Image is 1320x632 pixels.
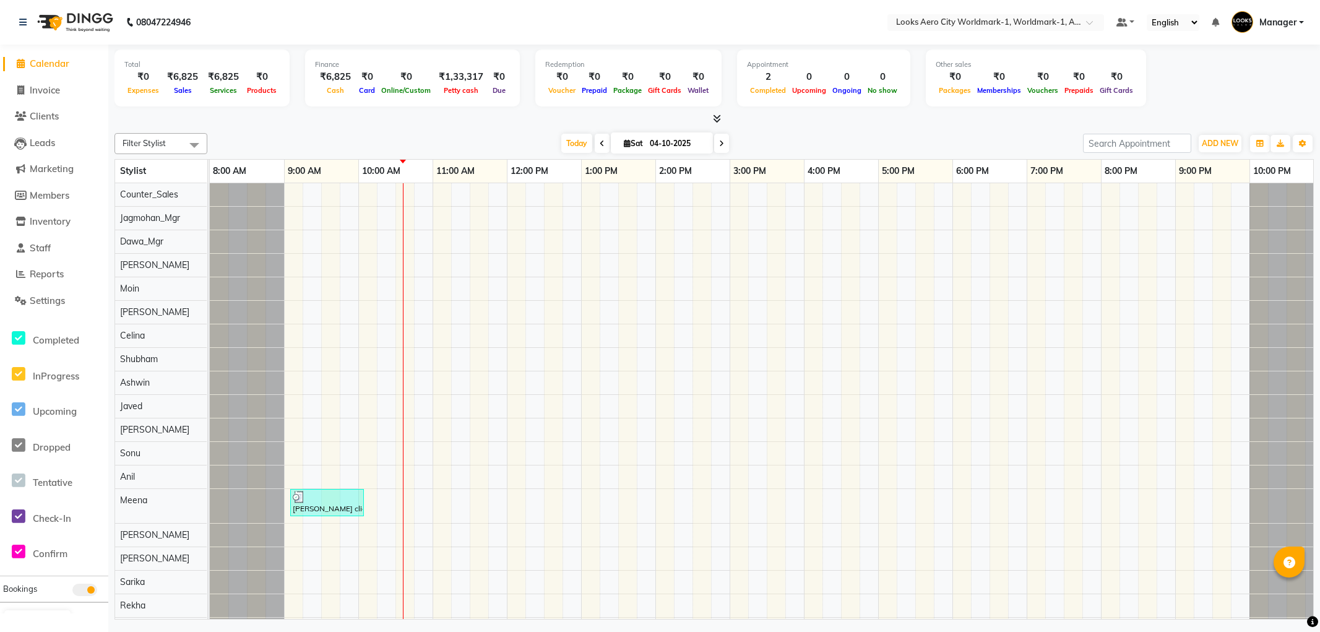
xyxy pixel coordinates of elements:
[747,70,789,84] div: 2
[30,84,60,96] span: Invoice
[621,139,646,148] span: Sat
[610,70,645,84] div: ₹0
[123,138,166,148] span: Filter Stylist
[30,295,65,306] span: Settings
[120,377,150,388] span: Ashwin
[829,86,865,95] span: Ongoing
[579,70,610,84] div: ₹0
[865,86,900,95] span: No show
[3,267,105,282] a: Reports
[324,86,347,95] span: Cash
[490,86,509,95] span: Due
[1024,70,1061,84] div: ₹0
[488,70,510,84] div: ₹0
[879,162,918,180] a: 5:00 PM
[561,134,592,153] span: Today
[730,162,769,180] a: 3:00 PM
[865,70,900,84] div: 0
[936,59,1136,70] div: Other sales
[378,70,434,84] div: ₹0
[747,86,789,95] span: Completed
[120,165,146,176] span: Stylist
[645,86,684,95] span: Gift Cards
[120,283,139,294] span: Moin
[30,215,71,227] span: Inventory
[1097,70,1136,84] div: ₹0
[3,189,105,203] a: Members
[120,330,145,341] span: Celina
[32,5,116,40] img: logo
[359,162,403,180] a: 10:00 AM
[120,576,145,587] span: Sarika
[285,162,324,180] a: 9:00 AM
[33,513,71,524] span: Check-In
[356,86,378,95] span: Card
[30,58,69,69] span: Calendar
[789,86,829,95] span: Upcoming
[684,70,712,84] div: ₹0
[829,70,865,84] div: 0
[120,400,142,412] span: Javed
[3,136,105,150] a: Leads
[3,584,37,594] span: Bookings
[33,334,79,346] span: Completed
[545,70,579,84] div: ₹0
[120,353,158,365] span: Shubham
[1176,162,1215,180] a: 9:00 PM
[507,162,551,180] a: 12:00 PM
[124,70,162,84] div: ₹0
[33,370,79,382] span: InProgress
[120,553,189,564] span: [PERSON_NAME]
[120,189,178,200] span: Counter_Sales
[1250,162,1294,180] a: 10:00 PM
[646,134,708,153] input: 2025-10-04
[244,70,280,84] div: ₹0
[33,477,72,488] span: Tentative
[171,86,195,95] span: Sales
[747,59,900,70] div: Appointment
[3,84,105,98] a: Invoice
[3,57,105,71] a: Calendar
[545,59,712,70] div: Redemption
[645,70,684,84] div: ₹0
[656,162,695,180] a: 2:00 PM
[30,189,69,201] span: Members
[315,59,510,70] div: Finance
[120,306,189,318] span: [PERSON_NAME]
[30,163,74,175] span: Marketing
[356,70,378,84] div: ₹0
[315,70,356,84] div: ₹6,825
[684,86,712,95] span: Wallet
[291,491,363,514] div: [PERSON_NAME] client, TK02, 09:05 AM-10:05 AM, Party Makeup (₹4000)
[120,212,180,223] span: Jagmohan_Mgr
[120,424,189,435] span: [PERSON_NAME]
[124,86,162,95] span: Expenses
[3,110,105,124] a: Clients
[124,59,280,70] div: Total
[203,70,244,84] div: ₹6,825
[378,86,434,95] span: Online/Custom
[434,70,488,84] div: ₹1,33,317
[936,86,974,95] span: Packages
[579,86,610,95] span: Prepaid
[1061,70,1097,84] div: ₹0
[441,86,481,95] span: Petty cash
[582,162,621,180] a: 1:00 PM
[1232,11,1253,33] img: Manager
[974,70,1024,84] div: ₹0
[1083,134,1191,153] input: Search Appointment
[1024,86,1061,95] span: Vouchers
[1061,86,1097,95] span: Prepaids
[1027,162,1066,180] a: 7:00 PM
[244,86,280,95] span: Products
[30,268,64,280] span: Reports
[120,236,163,247] span: Dawa_Mgr
[1097,86,1136,95] span: Gift Cards
[936,70,974,84] div: ₹0
[3,241,105,256] a: Staff
[3,215,105,229] a: Inventory
[210,162,249,180] a: 8:00 AM
[33,405,77,417] span: Upcoming
[136,5,191,40] b: 08047224946
[789,70,829,84] div: 0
